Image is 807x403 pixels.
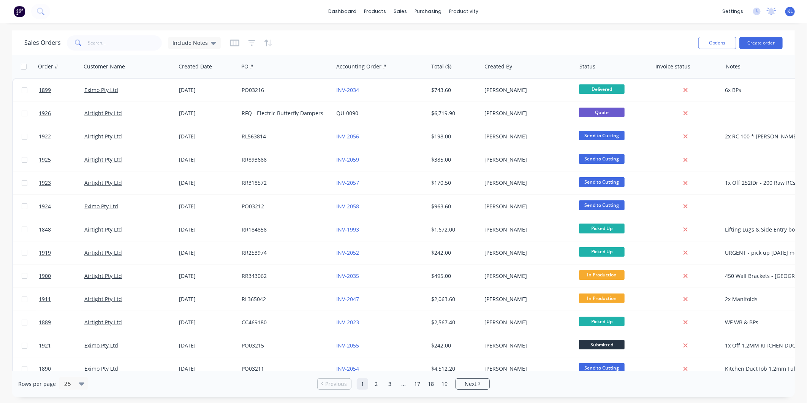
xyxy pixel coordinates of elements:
[39,357,84,380] a: 1890
[84,86,118,94] a: Eximo Pty Ltd
[579,294,625,303] span: In Production
[484,226,569,233] div: [PERSON_NAME]
[484,179,569,187] div: [PERSON_NAME]
[337,365,359,372] a: INV-2054
[179,179,236,187] div: [DATE]
[179,295,236,303] div: [DATE]
[431,365,476,373] div: $4,512.20
[84,295,122,303] a: Airtight Pty Ltd
[39,148,84,171] a: 1925
[484,63,512,70] div: Created By
[357,378,368,390] a: Page 1 is your current page
[179,86,236,94] div: [DATE]
[726,63,741,70] div: Notes
[242,295,326,303] div: RL365042
[318,380,351,388] a: Previous page
[398,378,409,390] a: Jump forward
[411,6,446,17] div: purchasing
[431,86,476,94] div: $743.60
[439,378,450,390] a: Page 19
[484,133,569,140] div: [PERSON_NAME]
[384,378,396,390] a: Page 3
[39,156,51,163] span: 1925
[411,378,423,390] a: Page 17
[84,226,122,233] a: Airtight Pty Ltd
[179,109,236,117] div: [DATE]
[425,378,437,390] a: Page 18
[431,109,476,117] div: $6,719.90
[39,334,84,357] a: 1921
[337,272,359,279] a: INV-2035
[431,179,476,187] div: $170.50
[179,342,236,349] div: [DATE]
[484,319,569,326] div: [PERSON_NAME]
[337,156,359,163] a: INV-2059
[484,109,569,117] div: [PERSON_NAME]
[39,365,51,373] span: 1890
[242,226,326,233] div: RR184858
[337,295,359,303] a: INV-2047
[242,249,326,257] div: RR253974
[14,6,25,17] img: Factory
[242,342,326,349] div: PO03215
[24,39,61,46] h1: Sales Orders
[39,249,51,257] span: 1919
[84,133,122,140] a: Airtight Pty Ltd
[739,37,783,49] button: Create order
[431,63,451,70] div: Total ($)
[39,79,84,102] a: 1899
[337,133,359,140] a: INV-2056
[579,224,625,233] span: Picked Up
[242,109,326,117] div: RFQ - Electric Butterfly Dampers
[579,200,625,210] span: Send to Cutting
[698,37,736,49] button: Options
[579,270,625,280] span: In Production
[179,319,236,326] div: [DATE]
[465,380,476,388] span: Next
[337,86,359,94] a: INV-2034
[18,380,56,388] span: Rows per page
[431,295,476,303] div: $2,063.60
[242,203,326,210] div: PO03212
[242,319,326,326] div: CC469180
[431,342,476,349] div: $242.00
[337,203,359,210] a: INV-2058
[39,218,84,241] a: 1848
[39,133,51,140] span: 1922
[39,288,84,311] a: 1911
[361,6,390,17] div: products
[39,311,84,334] a: 1889
[179,133,236,140] div: [DATE]
[39,203,51,210] span: 1924
[579,84,625,94] span: Delivered
[179,365,236,373] div: [DATE]
[84,365,118,372] a: Eximo Pty Ltd
[431,156,476,163] div: $385.00
[241,63,253,70] div: PO #
[242,365,326,373] div: PO03211
[456,380,489,388] a: Next page
[39,342,51,349] span: 1921
[579,108,625,117] span: Quote
[242,272,326,280] div: RR343062
[179,226,236,233] div: [DATE]
[718,6,747,17] div: settings
[84,109,122,117] a: Airtight Pty Ltd
[179,156,236,163] div: [DATE]
[579,154,625,163] span: Send to Cutting
[579,363,625,373] span: Send to Cutting
[84,342,118,349] a: Eximo Pty Ltd
[579,177,625,187] span: Send to Cutting
[84,249,122,256] a: Airtight Pty Ltd
[39,265,84,287] a: 1900
[84,156,122,163] a: Airtight Pty Ltd
[431,319,476,326] div: $2,567.40
[484,156,569,163] div: [PERSON_NAME]
[370,378,382,390] a: Page 2
[431,203,476,210] div: $963.60
[579,317,625,326] span: Picked Up
[179,63,212,70] div: Created Date
[84,203,118,210] a: Eximo Pty Ltd
[39,86,51,94] span: 1899
[84,272,122,279] a: Airtight Pty Ltd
